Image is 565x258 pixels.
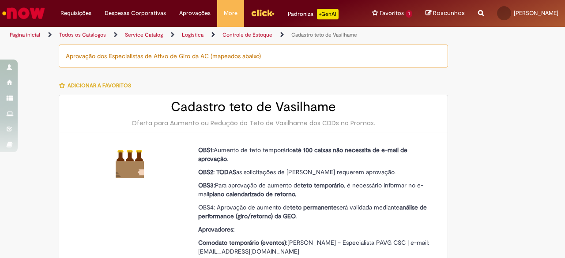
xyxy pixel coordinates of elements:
span: Requisições [60,9,91,18]
a: Cadastro teto de Vasilhame [291,31,357,38]
a: Logistica [182,31,203,38]
p: Aumento de teto temporário [198,146,432,163]
span: 1 [406,10,412,18]
span: Favoritos [380,9,404,18]
strong: análise de performance (giro/retorno) da GEO. [198,203,427,220]
span: Rascunhos [433,9,465,17]
span: [PERSON_NAME] [514,9,558,17]
a: Controle de Estoque [222,31,272,38]
p: OBS4: Aprovação de aumento de será validada mediante [198,203,432,221]
div: Oferta para Aumento ou Redução do Teto de Vasilhame dos CDDs no Promax. [68,119,439,127]
strong: OBS1: [198,146,214,154]
ul: Trilhas de página [7,27,370,43]
img: Cadastro teto de Vasilhame [116,150,144,178]
a: Rascunhos [426,9,465,18]
span: Despesas Corporativas [105,9,166,18]
strong: TODAS [216,168,236,176]
strong: Comodato temporário (eventos): [198,239,287,247]
span: Aprovações [179,9,211,18]
button: Adicionar a Favoritos [59,76,136,95]
div: Padroniza [288,9,339,19]
strong: plano calendarizado de retorno. [209,190,296,198]
a: Página inicial [10,31,40,38]
strong: Aprovadores: [198,225,234,233]
img: click_logo_yellow_360x200.png [251,6,275,19]
a: Service Catalog [125,31,163,38]
strong: até 100 caixas não necessita de e-mail de aprovação. [198,146,407,163]
span: More [224,9,237,18]
div: Aprovação dos Especialistas de Ativo de Giro da AC (mapeados abaixo) [59,45,448,67]
span: Adicionar a Favoritos [68,82,131,89]
a: Todos os Catálogos [59,31,106,38]
h2: Cadastro teto de Vasilhame [68,100,439,114]
p: +GenAi [317,9,339,19]
img: ServiceNow [1,4,46,22]
p: as solicitações de [PERSON_NAME] requerem aprovação. [198,168,432,176]
strong: OBS3: [198,181,215,189]
p: Para aprovação de aumento de , é necessário informar no e-mail [198,181,432,198]
strong: OBS2: [198,168,215,176]
strong: teto permanente [290,203,337,211]
p: [PERSON_NAME] – Especialista PAVG CSC | e-mail: [EMAIL_ADDRESS][DOMAIN_NAME] [198,238,432,256]
strong: teto temporário [301,181,344,189]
